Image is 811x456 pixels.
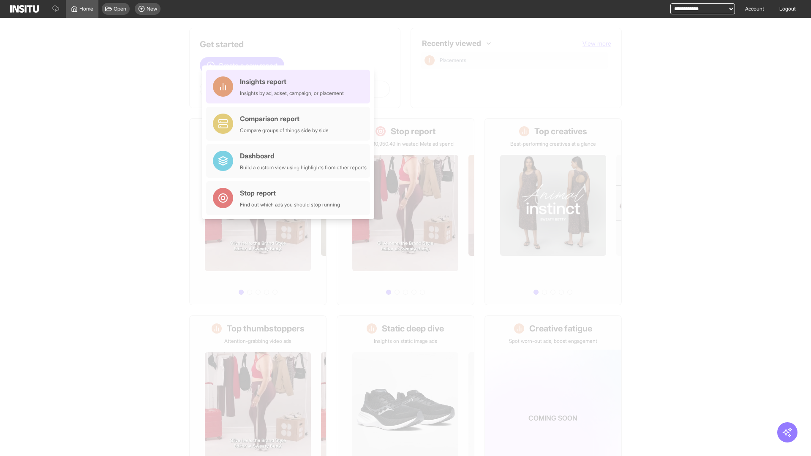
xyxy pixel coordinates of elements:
[147,5,157,12] span: New
[240,151,367,161] div: Dashboard
[240,90,344,97] div: Insights by ad, adset, campaign, or placement
[240,127,329,134] div: Compare groups of things side by side
[114,5,126,12] span: Open
[240,188,340,198] div: Stop report
[240,201,340,208] div: Find out which ads you should stop running
[240,76,344,87] div: Insights report
[10,5,39,13] img: Logo
[79,5,93,12] span: Home
[240,114,329,124] div: Comparison report
[240,164,367,171] div: Build a custom view using highlights from other reports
